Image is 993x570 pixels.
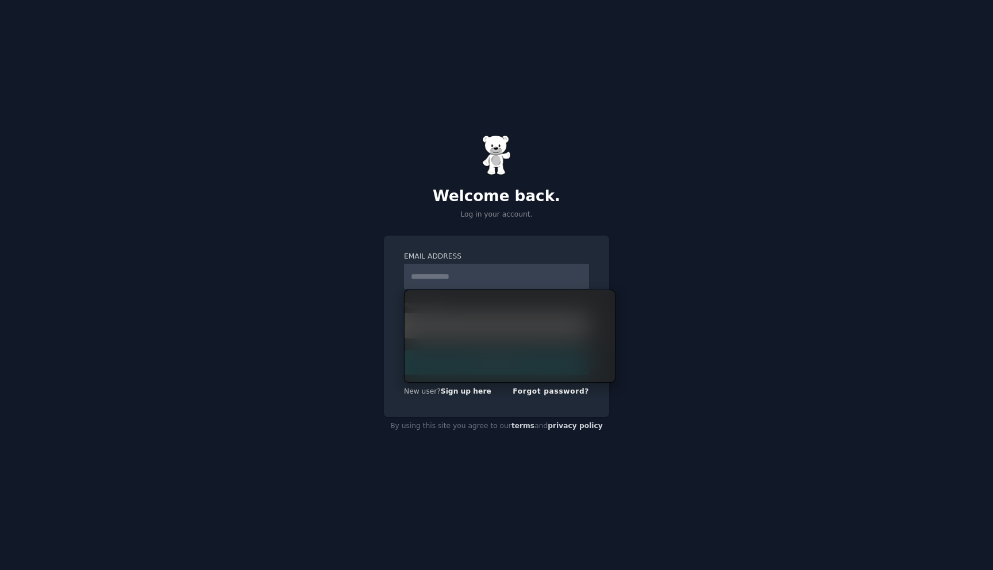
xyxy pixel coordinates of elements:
[482,135,511,175] img: Gummy Bear
[513,387,589,395] a: Forgot password?
[384,187,609,206] h2: Welcome back.
[548,422,603,430] a: privacy policy
[511,422,534,430] a: terms
[404,387,441,395] span: New user?
[384,417,609,436] div: By using this site you agree to our and
[441,387,491,395] a: Sign up here
[404,252,589,262] label: Email Address
[384,210,609,220] p: Log in your account.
